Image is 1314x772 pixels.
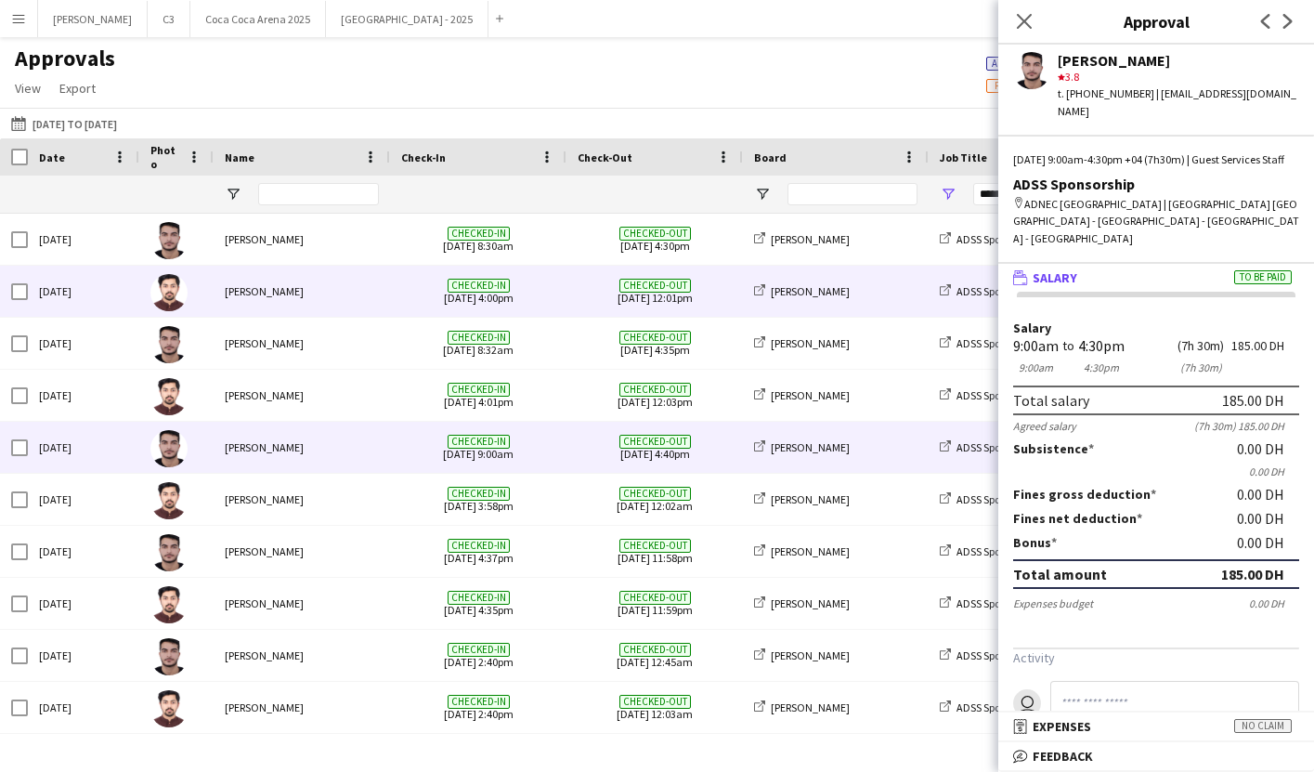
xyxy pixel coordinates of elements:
h3: Activity [1013,649,1299,666]
div: 9:00am [1013,339,1059,353]
span: Job Title [940,150,987,164]
div: [DATE] [28,526,139,577]
span: Date [39,150,65,164]
span: [DATE] 4:35pm [401,578,555,629]
span: Approved [992,58,1039,70]
span: Checked-in [448,643,510,657]
a: [PERSON_NAME] [754,232,850,246]
div: 185.00 DH [1231,339,1299,353]
div: 0.00 DH [1249,596,1299,610]
span: Feedback [1033,748,1093,765]
div: [PERSON_NAME] [214,630,390,681]
span: [DATE] 3:58pm [401,474,555,525]
a: [PERSON_NAME] [754,336,850,350]
img: Mohammed Alaloul [150,326,188,363]
img: Wajid Khan [150,274,188,311]
span: ADSS Sponsorship [956,544,1040,558]
button: Open Filter Menu [754,186,771,203]
mat-expansion-panel-header: ExpensesNo claim [998,713,1314,740]
img: Mohammed Alaloul [150,430,188,467]
img: Wajid Khan [150,378,188,415]
span: ADSS Sponsorship [956,284,1040,298]
div: 185.00 DH [1221,565,1284,583]
a: ADSS Sponsorship [940,284,1040,298]
button: Coca Coca Arena 2025 [190,1,326,37]
span: ADSS Sponsorship [956,700,1040,714]
span: ADSS Sponsorship [956,596,1040,610]
h3: Approval [998,9,1314,33]
span: Checked-out [619,383,691,397]
div: [DATE] [28,578,139,629]
span: [DATE] 12:45am [578,630,732,681]
span: Checked-in [448,331,510,345]
span: Checked-out [619,435,691,449]
span: ADSS Sponsorship [956,440,1040,454]
span: [PERSON_NAME] [771,596,850,610]
span: Photo [150,143,180,171]
div: 4:30pm [1078,339,1125,353]
span: [DATE] 11:58pm [578,526,732,577]
span: [PERSON_NAME] [771,336,850,350]
span: [DATE] 2:40pm [401,682,555,733]
div: [DATE] [28,630,139,681]
span: Checked-in [448,279,510,293]
div: ADSS Sponsorship [1013,176,1299,192]
span: View [15,80,41,97]
span: [DATE] 12:03am [578,682,732,733]
a: [PERSON_NAME] [754,596,850,610]
div: [DATE] [28,474,139,525]
a: ADSS Sponsorship [940,596,1040,610]
a: [PERSON_NAME] [754,544,850,558]
div: 3.8 [1058,69,1299,85]
div: [PERSON_NAME] [214,526,390,577]
span: Check-Out [578,150,632,164]
img: Mohammed Alaloul [150,534,188,571]
span: Salary [1033,269,1077,286]
div: 4:30pm [1078,360,1125,374]
span: 2,115 [986,76,1075,93]
span: [DATE] 4:30pm [578,214,732,265]
div: 7h 30m [1177,339,1224,353]
div: 185.00 DH [1222,391,1284,410]
span: [DATE] 4:00pm [401,266,555,317]
a: [PERSON_NAME] [754,700,850,714]
div: to [1062,339,1074,353]
label: Bonus [1013,534,1057,551]
span: No claim [1234,719,1292,733]
div: [DATE] [28,682,139,733]
div: Total salary [1013,391,1089,410]
div: 9:00am [1013,360,1059,374]
span: [DATE] 2:40pm [401,630,555,681]
label: Fines net deduction [1013,510,1142,527]
mat-expansion-panel-header: SalaryTo be paid [998,264,1314,292]
button: [GEOGRAPHIC_DATA] - 2025 [326,1,488,37]
div: [PERSON_NAME] [214,266,390,317]
span: Checked-out [619,279,691,293]
button: Open Filter Menu [940,186,956,203]
a: Export [52,76,103,100]
span: Checked-in [448,487,510,501]
div: [PERSON_NAME] [214,422,390,473]
span: Checked-in [448,435,510,449]
span: Checked-in [448,383,510,397]
div: Total amount [1013,565,1107,583]
span: ADSS Sponsorship [956,492,1040,506]
span: ADSS Sponsorship [956,388,1040,402]
img: Mohammed Alaloul [150,638,188,675]
button: Open Filter Menu [225,186,241,203]
img: Wajid Khan [150,586,188,623]
span: Checked-out [619,331,691,345]
span: [PERSON_NAME] [771,440,850,454]
span: Checked-in [448,539,510,553]
span: ADSS Sponsorship [956,336,1040,350]
span: [DATE] 8:32am [401,318,555,369]
a: ADSS Sponsorship [940,440,1040,454]
span: Checked-in [448,591,510,605]
div: t. [PHONE_NUMBER] | [EMAIL_ADDRESS][DOMAIN_NAME] [1058,85,1299,119]
div: 0.00 DH [1237,534,1299,551]
input: Board Filter Input [787,183,917,205]
div: [PERSON_NAME] [214,682,390,733]
div: [PERSON_NAME] [214,370,390,421]
span: Export [59,80,96,97]
span: [DATE] 12:02am [578,474,732,525]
